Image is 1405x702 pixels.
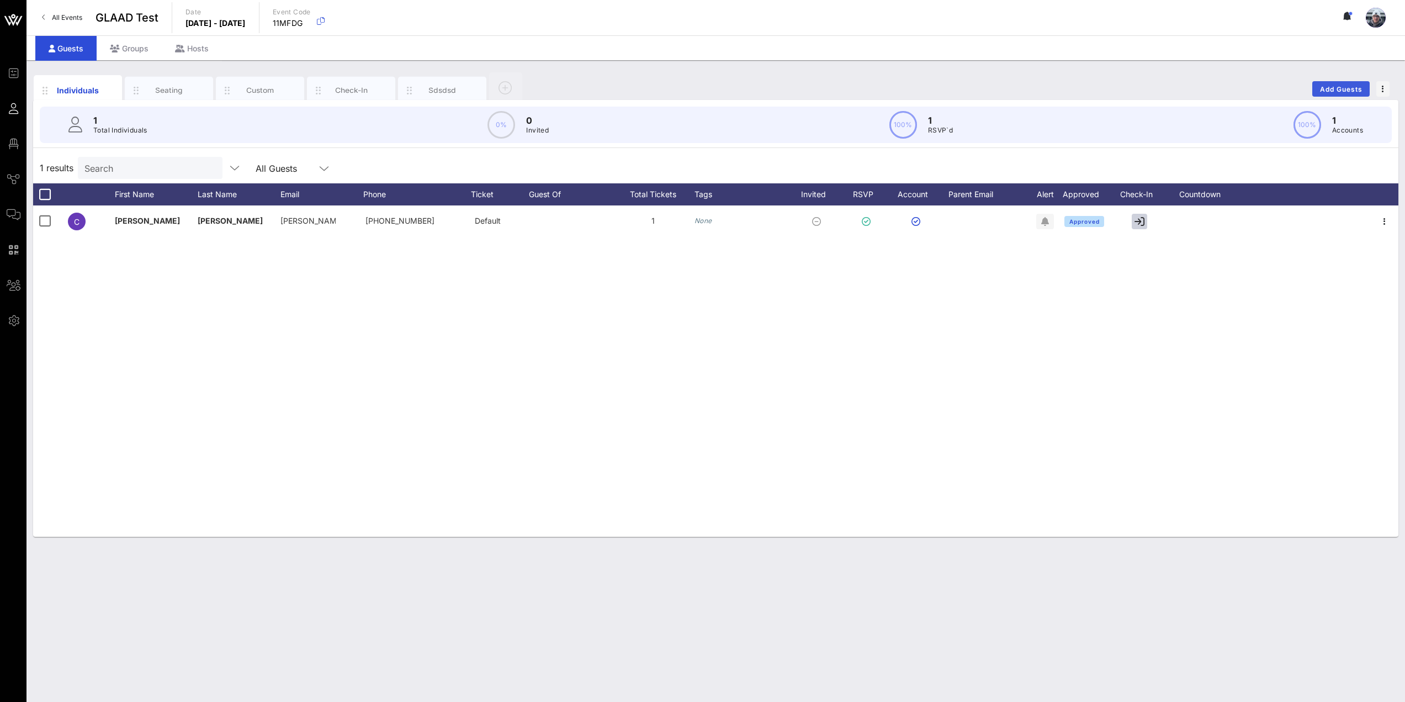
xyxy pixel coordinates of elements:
[788,183,849,205] div: Invited
[1332,114,1363,127] p: 1
[40,161,73,175] span: 1 results
[185,18,246,29] p: [DATE] - [DATE]
[54,85,103,96] div: Individuals
[363,183,446,205] div: Phone
[35,36,97,61] div: Guests
[365,216,434,225] span: +639055402900
[327,85,376,96] div: Check-In
[888,183,948,205] div: Account
[612,205,694,236] div: 1
[475,216,501,225] span: Default
[446,183,529,205] div: Ticket
[928,114,953,127] p: 1
[694,217,712,225] i: None
[198,216,263,225] span: [PERSON_NAME]
[198,183,280,205] div: Last Name
[273,7,311,18] p: Event Code
[1114,183,1169,205] div: Check-In
[526,125,549,136] p: Invited
[145,85,194,96] div: Seating
[1169,183,1230,205] div: Countdown
[280,183,363,205] div: Email
[256,163,297,173] div: All Guests
[1064,216,1105,227] button: Approved
[35,9,89,27] a: All Events
[115,216,180,225] span: [PERSON_NAME]
[849,183,888,205] div: RSVP
[1332,125,1363,136] p: Accounts
[115,183,198,205] div: First Name
[418,85,467,96] div: sdsdsd
[1312,81,1370,97] button: Add Guests
[526,114,549,127] p: 0
[612,183,694,205] div: Total Tickets
[1319,85,1363,93] span: Add Guests
[52,13,82,22] span: All Events
[694,183,788,205] div: Tags
[236,85,285,96] div: Custom
[249,157,337,179] div: All Guests
[96,9,158,26] span: GLAAD Test
[162,36,222,61] div: Hosts
[928,125,953,136] p: RSVP`d
[529,183,612,205] div: Guest Of
[280,205,336,236] p: [PERSON_NAME]@v…
[1059,183,1114,205] div: Approved
[74,217,79,226] span: C
[1031,183,1059,205] div: Alert
[185,7,246,18] p: Date
[93,114,147,127] p: 1
[1069,218,1099,225] span: Approved
[273,18,311,29] p: 11MFDG
[97,36,162,61] div: Groups
[948,183,1031,205] div: Parent Email
[93,125,147,136] p: Total Individuals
